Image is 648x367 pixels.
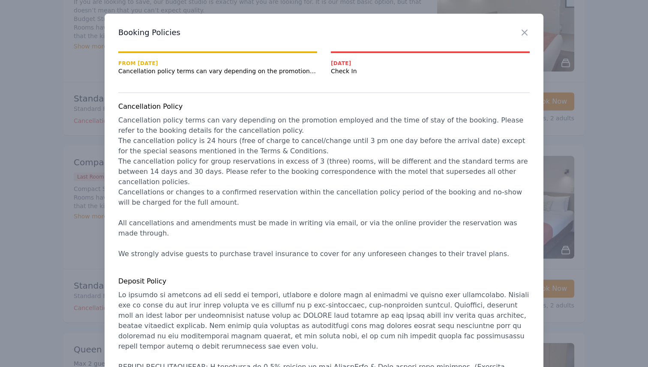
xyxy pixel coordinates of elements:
[331,60,530,67] span: [DATE]
[118,60,317,67] span: From [DATE]
[331,67,530,75] span: Check In
[118,101,530,112] h4: Cancellation Policy
[118,27,530,38] h3: Booking Policies
[118,116,530,258] span: Cancellation policy terms can vary depending on the promotion employed and the time of stay of th...
[118,67,317,75] span: Cancellation policy terms can vary depending on the promotion employed and the time of stay of th...
[118,51,530,75] nav: Progress mt-20
[118,276,530,286] h4: Deposit Policy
